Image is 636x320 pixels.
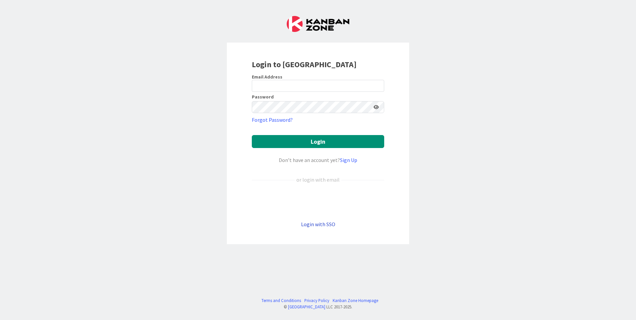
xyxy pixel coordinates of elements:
label: Password [252,94,274,99]
b: Login to [GEOGRAPHIC_DATA] [252,59,357,70]
a: Terms and Conditions [261,297,301,304]
a: Privacy Policy [304,297,329,304]
div: Don’t have an account yet? [252,156,384,164]
div: or login with email [295,176,341,184]
label: Email Address [252,74,282,80]
button: Login [252,135,384,148]
iframe: Sign in with Google Button [248,195,388,209]
a: [GEOGRAPHIC_DATA] [288,304,325,309]
a: Kanban Zone Homepage [333,297,378,304]
a: Forgot Password? [252,116,293,124]
img: Kanban Zone [287,16,349,32]
a: Login with SSO [301,221,335,228]
div: © LLC 2017- 2025 . [258,304,378,310]
a: Sign Up [340,157,357,163]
